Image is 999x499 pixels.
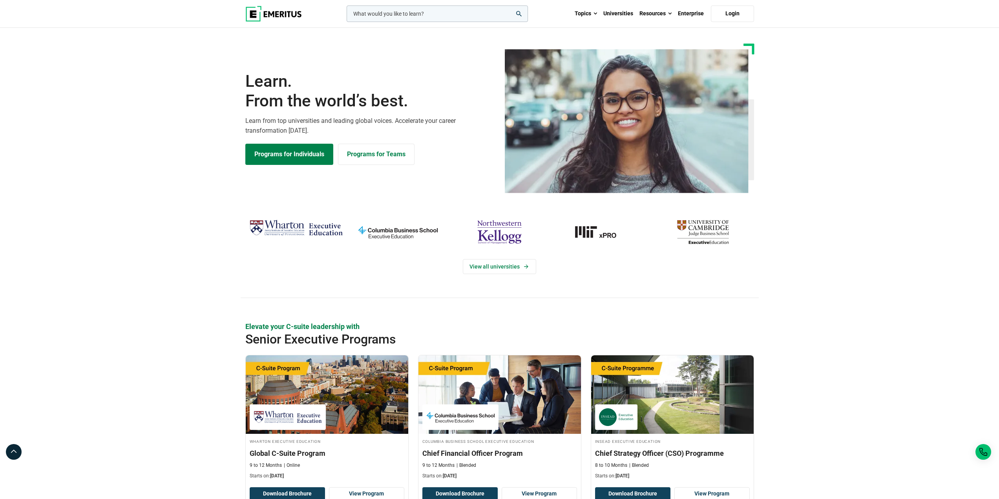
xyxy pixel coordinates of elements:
[246,355,408,434] img: Global C-Suite Program | Online Leadership Course
[245,144,333,165] a: Explore Programs
[595,473,750,479] p: Starts on:
[463,259,536,274] a: View Universities
[453,217,546,247] img: northwestern-kellogg
[422,438,577,444] h4: Columbia Business School Executive Education
[250,462,282,469] p: 9 to 12 Months
[245,116,495,136] p: Learn from top universities and leading global voices. Accelerate your career transformation [DATE].
[351,217,445,247] img: columbia-business-school
[554,217,648,247] a: MIT-xPRO
[615,473,629,479] span: [DATE]
[245,331,703,347] h2: Senior Executive Programs
[422,473,577,479] p: Starts on:
[595,462,627,469] p: 8 to 10 Months
[418,355,581,483] a: Finance Course by Columbia Business School Executive Education - September 29, 2025 Columbia Busi...
[250,473,404,479] p: Starts on:
[711,5,754,22] a: Login
[591,355,754,483] a: Leadership Course by INSEAD Executive Education - October 14, 2025 INSEAD Executive Education INS...
[595,438,750,444] h4: INSEAD Executive Education
[629,462,649,469] p: Blended
[245,91,495,111] span: From the world’s best.
[656,217,750,247] img: cambridge-judge-business-school
[338,144,415,165] a: Explore for Business
[422,448,577,458] h3: Chief Financial Officer Program
[254,408,322,426] img: Wharton Executive Education
[246,355,408,483] a: Leadership Course by Wharton Executive Education - September 24, 2025 Wharton Executive Education...
[591,355,754,434] img: Chief Strategy Officer (CSO) Programme | Online Leadership Course
[249,217,343,240] img: Wharton Executive Education
[250,438,404,444] h4: Wharton Executive Education
[426,408,495,426] img: Columbia Business School Executive Education
[505,49,749,193] img: Learn from the world's best
[595,448,750,458] h3: Chief Strategy Officer (CSO) Programme
[422,462,455,469] p: 9 to 12 Months
[599,408,634,426] img: INSEAD Executive Education
[347,5,528,22] input: woocommerce-product-search-field-0
[554,217,648,247] img: MIT xPRO
[250,448,404,458] h3: Global C-Suite Program
[284,462,300,469] p: Online
[270,473,284,479] span: [DATE]
[443,473,457,479] span: [DATE]
[245,322,754,331] p: Elevate your C-suite leadership with
[457,462,476,469] p: Blended
[245,71,495,111] h1: Learn.
[418,355,581,434] img: Chief Financial Officer Program | Online Finance Course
